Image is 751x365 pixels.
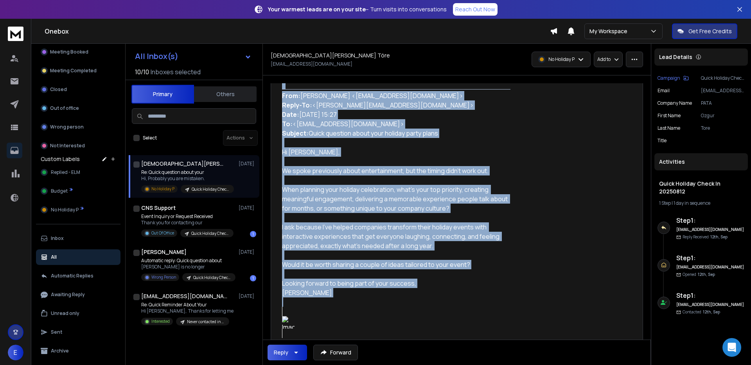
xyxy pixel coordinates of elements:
[282,279,510,288] p: Looking forward to being part of your success,
[268,5,447,13] p: – Turn visits into conversations
[676,302,745,308] h6: [EMAIL_ADDRESS][DOMAIN_NAME]
[141,204,176,212] h1: CNS Support
[51,348,69,354] p: Archive
[141,220,234,226] p: Thank you for contacting our
[674,200,710,206] span: 1 day in sequence
[36,183,120,199] button: Budget
[239,205,256,211] p: [DATE]
[143,135,157,141] label: Select
[36,231,120,246] button: Inbox
[268,345,307,360] button: Reply
[36,324,120,340] button: Sent
[151,67,201,77] h3: Inboxes selected
[36,119,120,135] button: Wrong person
[51,235,64,242] p: Inbox
[141,248,187,256] h1: [PERSON_NAME]
[658,88,670,94] p: Email
[131,85,194,104] button: Primary
[36,82,120,97] button: Closed
[194,86,257,103] button: Others
[36,306,120,321] button: Unread only
[701,88,745,94] p: [EMAIL_ADDRESS][DOMAIN_NAME]
[710,234,728,240] span: 12th, Sep
[672,23,737,39] button: Get Free Credits
[658,75,680,81] p: Campaign
[50,49,88,55] p: Meeting Booked
[658,138,667,144] p: title
[659,200,671,206] span: 1 Step
[282,91,300,100] span: From:
[51,329,62,335] p: Sent
[274,349,288,356] div: Reply
[313,345,358,360] button: Forward
[36,44,120,60] button: Meeting Booked
[36,165,120,180] button: Replied - ELM
[676,291,745,300] h6: Step 1 :
[51,188,68,194] span: Budget
[282,120,293,128] b: To:
[50,143,85,149] p: Not Interested
[453,3,498,16] a: Reach Out Now
[282,110,299,119] b: Date:
[135,67,149,77] span: 10 / 10
[51,292,85,298] p: Awaiting Reply
[250,275,256,281] div: 1
[141,292,227,300] h1: [EMAIL_ADDRESS][DOMAIN_NAME]
[151,318,170,324] p: Interested
[36,202,120,218] button: No Holiday P
[8,345,23,360] button: E
[191,231,229,236] p: Quick Holiday Check In 20250812
[597,56,611,63] p: Add to
[50,124,84,130] p: Wrong person
[271,52,390,59] h1: [DEMOGRAPHIC_DATA][PERSON_NAME] Töre
[8,27,23,41] img: logo
[192,186,229,192] p: Quick Holiday Check In 20250812
[135,52,178,60] h1: All Inbox(s)
[51,254,57,260] p: All
[51,273,93,279] p: Automatic Replies
[36,249,120,265] button: All
[141,258,235,264] p: Automatic reply: Quick question about
[589,27,631,35] p: My Workspace
[455,5,495,13] p: Reach Out Now
[250,231,256,237] div: 1
[282,166,510,175] p: We spoke previously about entertainment, but the timing didn’t work out.
[701,113,745,119] p: Ozgur
[50,105,79,111] p: Out of office
[282,91,474,138] span: [PERSON_NAME] <[EMAIL_ADDRESS][DOMAIN_NAME]> <[PERSON_NAME][EMAIL_ADDRESS][DOMAIN_NAME]> [DATE] 1...
[676,216,745,225] h6: Step 1 :
[701,125,745,131] p: Tore
[36,343,120,359] button: Archive
[268,5,366,13] strong: Your warmest leads are on your site
[282,288,510,297] p: [PERSON_NAME]
[151,186,174,192] p: No Holiday P
[41,155,80,163] h3: Custom Labels
[701,100,745,106] p: PATA
[36,63,120,79] button: Meeting Completed
[141,160,227,168] h1: [DEMOGRAPHIC_DATA][PERSON_NAME] Töre
[50,68,97,74] p: Meeting Completed
[282,316,295,329] img: Image removed by sender.
[45,27,550,36] h1: Onebox
[688,27,732,35] p: Get Free Credits
[701,75,745,81] p: Quick Holiday Check In 20250812
[141,308,234,314] p: Hi [PERSON_NAME], Thanks for letting me
[151,274,176,280] p: Wrong Person
[36,138,120,154] button: Not Interested
[141,264,235,270] p: [PERSON_NAME] is no longer
[36,268,120,284] button: Automatic Replies
[658,125,680,131] p: Last Name
[659,200,743,206] div: |
[141,302,234,308] p: Re: Quick Reminder About Your
[703,309,720,315] span: 12th, Sep
[36,287,120,302] button: Awaiting Reply
[658,100,692,106] p: Company Name
[282,129,309,138] b: Subject:
[659,180,743,195] h1: Quick Holiday Check In 20250812
[698,272,715,277] span: 12th, Sep
[187,319,225,325] p: Never contacted in Mailshake - Reoon'ed
[51,207,79,213] span: No Holiday P
[654,153,748,170] div: Activities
